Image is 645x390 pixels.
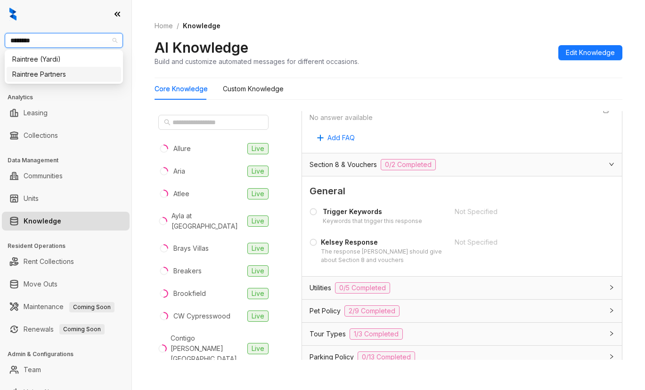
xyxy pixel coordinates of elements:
span: Live [247,188,269,199]
div: The response [PERSON_NAME] should give about Section 8 and vouchers [321,247,443,265]
img: logo [9,8,16,21]
a: Units [24,189,39,208]
a: Move Outs [24,275,57,294]
div: Pet Policy2/9 Completed [302,300,622,322]
li: Collections [2,126,130,145]
span: 0/13 Completed [358,351,415,363]
span: General [310,184,614,199]
div: Brays Villas [173,243,209,254]
a: Communities [24,167,63,185]
div: Raintree Partners [7,67,121,82]
div: Not Specified [455,237,588,247]
span: Live [247,166,269,177]
span: Coming Soon [59,324,105,334]
span: Live [247,310,269,322]
span: Tour Types [310,329,346,339]
div: Not Specified [455,207,588,217]
div: Raintree (Yardi) [7,52,121,67]
span: Pet Policy [310,306,341,316]
div: No answer available [310,112,596,123]
div: Parking Policy0/13 Completed [302,346,622,368]
span: Section 8 & Vouchers [310,159,377,170]
li: Rent Collections [2,252,130,271]
div: Tour Types1/3 Completed [302,323,622,345]
a: Collections [24,126,58,145]
li: Units [2,189,130,208]
h3: Resident Operations [8,242,131,250]
span: 1/3 Completed [350,328,403,340]
a: Knowledge [24,212,61,231]
div: Trigger Keywords [323,207,422,217]
button: Edit Knowledge [558,45,622,60]
div: Allure [173,143,191,154]
div: Build and customize automated messages for different occasions. [155,56,359,66]
span: collapsed [609,308,614,313]
div: Breakers [173,266,202,276]
span: search [164,119,171,126]
span: Utilities [310,283,331,293]
li: Move Outs [2,275,130,294]
span: Live [247,243,269,254]
span: Live [247,143,269,154]
a: Home [153,21,175,31]
div: Keywords that trigger this response [323,217,422,226]
h3: Analytics [8,93,131,102]
h3: Data Management [8,156,131,165]
button: Add FAQ [310,130,362,145]
div: Raintree Partners [12,69,115,80]
span: collapsed [609,354,614,359]
a: Leasing [24,103,48,122]
div: Utilities0/5 Completed [302,277,622,299]
span: Coming Soon [69,302,114,312]
li: Team [2,360,130,379]
span: Live [247,215,269,227]
span: 0/5 Completed [335,282,390,294]
span: expanded [609,161,614,167]
a: RenewalsComing Soon [24,320,105,339]
span: collapsed [609,285,614,290]
h3: Admin & Configurations [8,350,131,358]
a: Team [24,360,41,379]
span: Live [247,343,269,354]
span: Knowledge [183,22,220,30]
div: Raintree (Yardi) [12,54,115,64]
div: Brookfield [173,288,206,299]
span: Edit Knowledge [566,48,615,58]
li: / [177,21,179,31]
div: Kelsey Response [321,237,443,247]
div: Aria [173,166,185,176]
li: Leasing [2,103,130,122]
li: Renewals [2,320,130,339]
li: Communities [2,167,130,185]
div: Ayla at [GEOGRAPHIC_DATA] [171,211,244,231]
li: Leads [2,63,130,82]
span: 2/9 Completed [344,305,400,317]
span: Parking Policy [310,352,354,362]
div: Atlee [173,189,189,199]
div: CW Cypresswood [173,311,230,321]
li: Maintenance [2,297,130,316]
li: Knowledge [2,212,130,231]
div: Core Knowledge [155,84,208,94]
a: Rent Collections [24,252,74,271]
span: 0/2 Completed [381,159,436,170]
span: Add FAQ [327,133,355,143]
span: collapsed [609,331,614,336]
span: Live [247,265,269,277]
div: Custom Knowledge [223,84,284,94]
h2: AI Knowledge [155,39,248,56]
div: Section 8 & Vouchers0/2 Completed [302,153,622,176]
span: Live [247,288,269,299]
div: Contigo [PERSON_NAME][GEOGRAPHIC_DATA] [171,333,244,364]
